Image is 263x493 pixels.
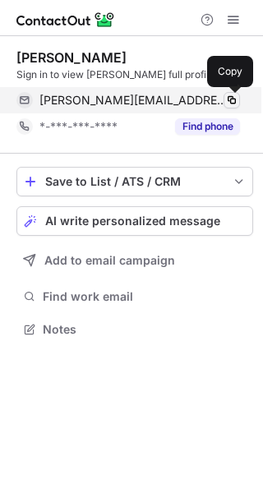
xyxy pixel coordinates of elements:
span: [PERSON_NAME][EMAIL_ADDRESS][PERSON_NAME][DOMAIN_NAME] [39,93,228,108]
img: ContactOut v5.3.10 [16,10,115,30]
span: AI write personalized message [45,214,220,228]
div: Save to List / ATS / CRM [45,175,224,188]
div: Sign in to view [PERSON_NAME] full profile [16,67,253,82]
span: Notes [43,322,247,337]
button: Notes [16,318,253,341]
button: Find work email [16,285,253,308]
button: AI write personalized message [16,206,253,236]
div: [PERSON_NAME] [16,49,127,66]
button: Add to email campaign [16,246,253,275]
span: Find work email [43,289,247,304]
button: save-profile-one-click [16,167,253,196]
button: Reveal Button [175,118,240,135]
span: Add to email campaign [44,254,175,267]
